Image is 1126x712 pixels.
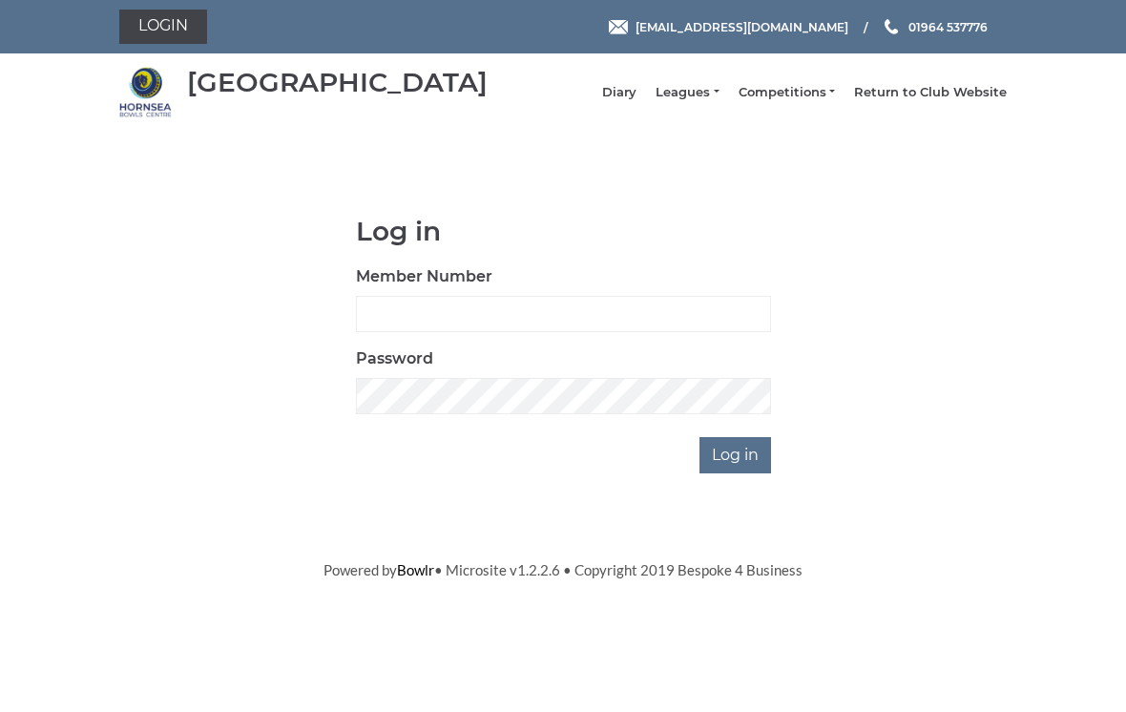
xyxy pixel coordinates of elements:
a: Diary [602,84,636,101]
label: Password [356,347,433,370]
a: Email [EMAIL_ADDRESS][DOMAIN_NAME] [609,18,848,36]
label: Member Number [356,265,492,288]
a: Return to Club Website [854,84,1007,101]
a: Login [119,10,207,44]
div: [GEOGRAPHIC_DATA] [187,68,488,97]
span: Powered by • Microsite v1.2.2.6 • Copyright 2019 Bespoke 4 Business [323,561,803,578]
img: Hornsea Bowls Centre [119,66,172,118]
img: Email [609,20,628,34]
img: Phone us [885,19,898,34]
a: Leagues [656,84,719,101]
span: 01964 537776 [908,19,988,33]
a: Competitions [739,84,835,101]
a: Bowlr [397,561,434,578]
span: [EMAIL_ADDRESS][DOMAIN_NAME] [636,19,848,33]
a: Phone us 01964 537776 [882,18,988,36]
input: Log in [699,437,771,473]
h1: Log in [356,217,771,246]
